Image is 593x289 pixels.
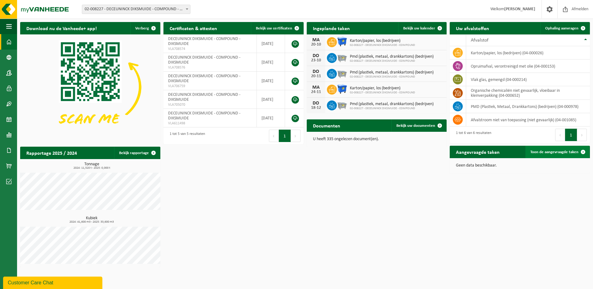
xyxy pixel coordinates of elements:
h3: Kubiek [23,216,160,224]
div: 1 tot 5 van 5 resultaten [167,129,205,143]
img: WB-2500-GAL-GY-01 [337,100,347,110]
a: Ophaling aanvragen [540,22,589,34]
span: 02-008227 - DECEUNINCK DIKSMUIDE - COMPOUND [350,91,415,95]
div: 24-11 [310,90,322,94]
span: Pmd (plastiek, metaal, drankkartons) (bedrijven) [350,102,434,107]
h3: Tonnage [23,162,160,170]
span: VLA708576 [168,65,252,70]
a: Bekijk rapportage [114,147,160,159]
span: Toon de aangevraagde taken [530,150,578,154]
iframe: chat widget [3,275,104,289]
button: Next [291,130,301,142]
span: Karton/papier, los (bedrijven) [350,38,415,43]
span: VLA705070 [168,102,252,107]
span: VLA706759 [168,84,252,89]
span: 02-008227 - DECEUNINCK DIKSMUIDE - COMPOUND [350,43,415,47]
span: 02-008227 - DECEUNINCK DIKSMUIDE - COMPOUND [350,59,434,63]
a: Bekijk uw kalender [398,22,446,34]
span: 2024: 41,600 m3 - 2025: 33,600 m3 [23,220,160,224]
span: Verberg [135,26,149,30]
img: WB-2500-GAL-GY-01 [337,52,347,63]
a: Bekijk uw certificaten [251,22,303,34]
h2: Ingeplande taken [307,22,356,34]
td: [DATE] [257,34,285,53]
div: DO [310,101,322,106]
a: Bekijk uw documenten [391,119,446,132]
button: 1 [565,129,577,141]
td: organische chemicaliën niet gevaarlijk, vloeibaar in kleinverpakking (04-000652) [466,86,590,100]
span: 2024: 11,520 t - 2025: 0,000 t [23,167,160,170]
td: [DATE] [257,72,285,90]
td: [DATE] [257,90,285,109]
span: 02-008227 - DECEUNINCK DIKSMUIDE - COMPOUND [350,107,434,110]
div: 18-12 [310,106,322,110]
button: Previous [269,130,279,142]
button: 1 [279,130,291,142]
span: Pmd (plastiek, metaal, drankkartons) (bedrijven) [350,70,434,75]
button: Previous [555,129,565,141]
span: DECEUNINCK DIKSMUIDE - COMPOUND - DIKSMUIDE [168,111,240,121]
span: Bekijk uw documenten [396,124,435,128]
td: opruimafval, verontreinigd met olie (04-000153) [466,60,590,73]
span: 02-008227 - DECEUNINCK DIKSMUIDE - COMPOUND - DIKSMUIDE [82,5,190,14]
td: [DATE] [257,109,285,127]
div: MA [310,85,322,90]
div: 20-10 [310,42,322,47]
img: Download de VHEPlus App [20,34,160,140]
span: Bekijk uw certificaten [256,26,292,30]
div: MA [310,38,322,42]
div: 1 tot 6 van 6 resultaten [453,128,491,142]
span: DECEUNINCK DIKSMUIDE - COMPOUND - DIKSMUIDE [168,55,240,65]
td: PMD (Plastiek, Metaal, Drankkartons) (bedrijven) (04-000978) [466,100,590,113]
td: karton/papier, los (bedrijven) (04-000026) [466,46,590,60]
p: Geen data beschikbaar. [456,163,584,168]
div: 20-11 [310,74,322,78]
span: DECEUNINCK DIKSMUIDE - COMPOUND - DIKSMUIDE [168,37,240,46]
span: Afvalstof [471,38,488,43]
span: Pmd (plastiek, metaal, drankkartons) (bedrijven) [350,54,434,59]
p: U heeft 335 ongelezen document(en). [313,137,441,141]
td: [DATE] [257,53,285,72]
img: WB-1100-HPE-BE-01 [337,36,347,47]
td: afvalstroom niet van toepassing (niet gevaarlijk) (04-001085) [466,113,590,127]
span: Bekijk uw kalender [403,26,435,30]
span: Ophaling aanvragen [545,26,578,30]
h2: Download nu de Vanheede+ app! [20,22,103,34]
h2: Documenten [307,119,346,131]
h2: Certificaten & attesten [163,22,223,34]
button: Next [577,129,587,141]
strong: [PERSON_NAME] [504,7,535,11]
h2: Aangevraagde taken [450,146,506,158]
span: Karton/papier, los (bedrijven) [350,86,415,91]
span: DECEUNINCK DIKSMUIDE - COMPOUND - DIKSMUIDE [168,92,240,102]
h2: Uw afvalstoffen [450,22,495,34]
button: Verberg [130,22,160,34]
div: DO [310,53,322,58]
div: DO [310,69,322,74]
img: WB-2500-GAL-GY-01 [337,68,347,78]
span: VLA708574 [168,47,252,51]
img: WB-1100-HPE-BE-01 [337,84,347,94]
a: Toon de aangevraagde taken [525,146,589,158]
span: DECEUNINCK DIKSMUIDE - COMPOUND - DIKSMUIDE [168,74,240,83]
div: 23-10 [310,58,322,63]
span: 02-008227 - DECEUNINCK DIKSMUIDE - COMPOUND [350,75,434,79]
span: VLA611498 [168,121,252,126]
h2: Rapportage 2025 / 2024 [20,147,83,159]
td: vlak glas, gemengd (04-000214) [466,73,590,86]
